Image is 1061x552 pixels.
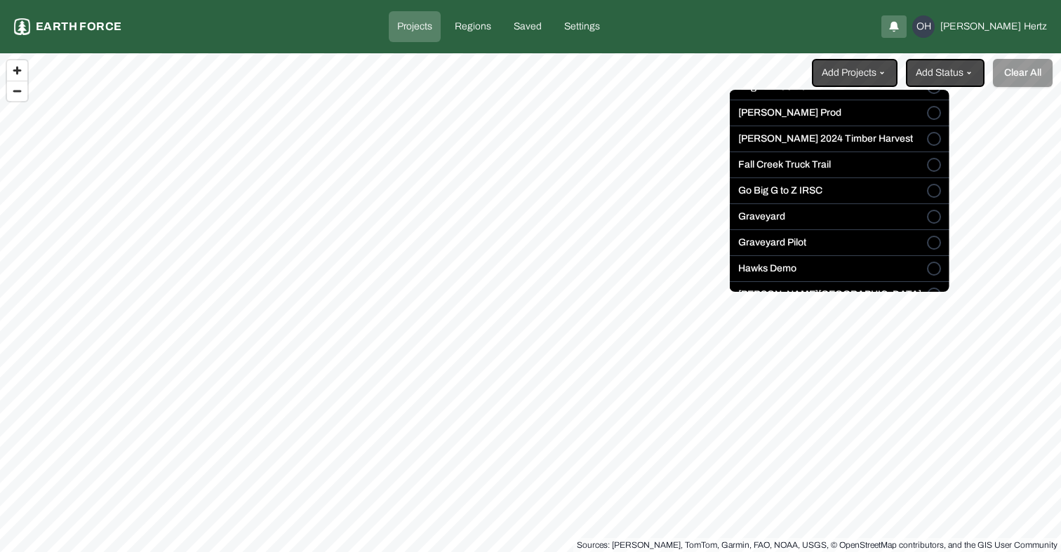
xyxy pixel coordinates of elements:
[7,81,27,101] button: Zoom out
[738,210,785,224] label: Graveyard
[738,184,822,198] label: Go Big G to Z IRSC
[730,90,949,292] div: Add Projects
[738,106,841,120] label: [PERSON_NAME] Prod
[738,158,831,172] label: Fall Creek Truck Trail
[738,288,921,302] label: [PERSON_NAME][GEOGRAPHIC_DATA]
[738,236,806,250] label: Graveyard Pilot
[738,262,796,276] label: Hawks Demo
[577,538,1057,552] div: Sources: [PERSON_NAME], TomTom, Garmin, FAO, NOAA, USGS, © OpenStreetMap contributors, and the GI...
[738,132,913,146] label: [PERSON_NAME] 2024 Timber Harvest
[7,60,27,81] button: Zoom in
